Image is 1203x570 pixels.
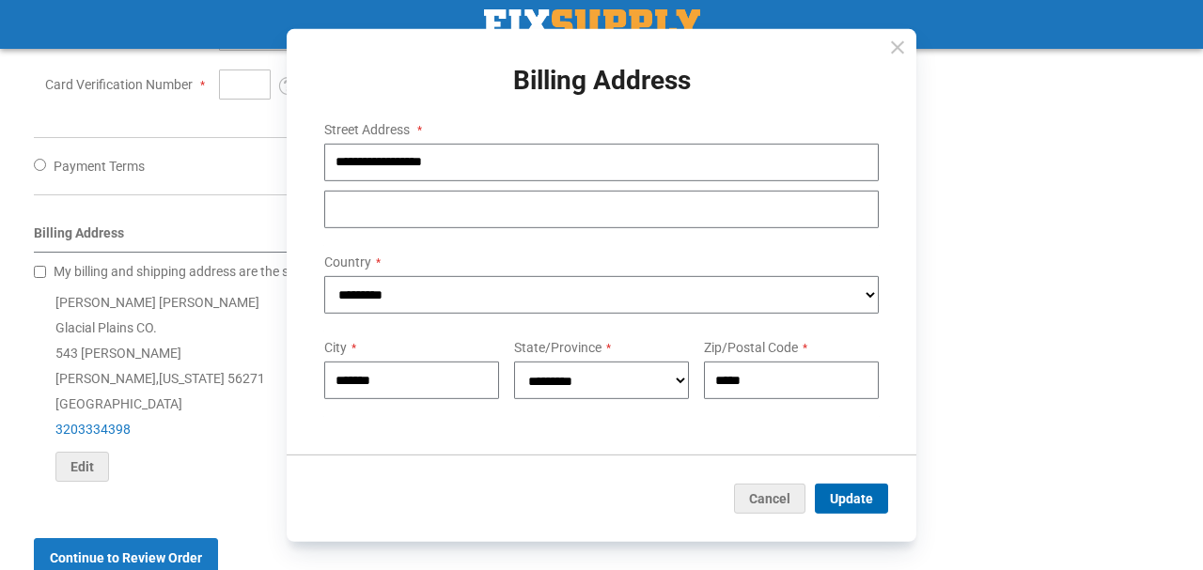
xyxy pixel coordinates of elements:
button: Cancel [734,484,805,514]
h1: Billing Address [309,66,894,95]
span: Zip/Postal Code [704,340,798,355]
img: Fix Industrial Supply [484,9,700,39]
span: My billing and shipping address are the same [54,264,314,279]
span: Cancel [749,491,790,506]
span: Update [830,491,873,506]
span: Card Verification Number [45,77,193,92]
a: store logo [484,9,700,39]
span: City [324,340,347,355]
div: [PERSON_NAME] [PERSON_NAME] Glacial Plains CO. 543 [PERSON_NAME] [PERSON_NAME] , 56271 [GEOGRAPHI... [34,290,750,482]
a: 3203334398 [55,422,131,437]
button: Update [815,484,888,514]
div: Billing Address [34,223,750,253]
span: Edit [70,459,94,474]
span: Payment Terms [54,159,145,174]
span: State/Province [514,340,601,355]
span: Street Address [324,121,410,136]
span: Country [324,254,371,270]
button: Edit [55,452,109,482]
span: [US_STATE] [159,371,225,386]
span: Continue to Review Order [50,550,202,565]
